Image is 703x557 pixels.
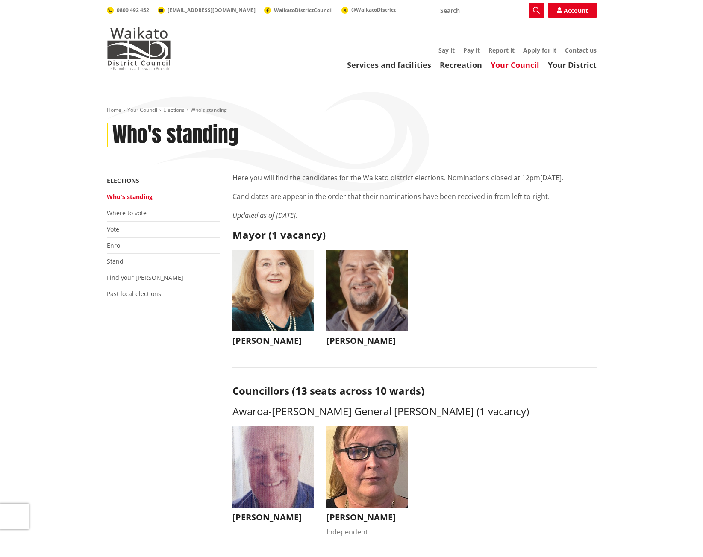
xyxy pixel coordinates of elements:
[326,250,408,331] img: WO-M__BECH_A__EWN4j
[565,46,597,54] a: Contact us
[347,60,431,70] a: Services and facilities
[107,257,124,265] a: Stand
[435,3,544,18] input: Search input
[326,512,408,522] h3: [PERSON_NAME]
[548,3,597,18] a: Account
[158,6,256,14] a: [EMAIL_ADDRESS][DOMAIN_NAME]
[232,426,314,527] button: [PERSON_NAME]
[107,6,149,14] a: 0800 492 452
[351,6,396,13] span: @WaikatoDistrict
[117,6,149,14] span: 0800 492 452
[107,273,183,281] a: Find your [PERSON_NAME]
[326,426,408,508] img: WO-W-AM__RUTHERFORD_A__U4tuY
[107,176,139,185] a: Elections
[438,46,455,54] a: Say it
[232,173,597,183] p: Here you will find the candidates for the Waikato district elections. Nominations closed at 12pm[...
[232,512,314,522] h3: [PERSON_NAME]
[163,106,185,114] a: Elections
[491,60,539,70] a: Your Council
[112,123,238,147] h1: Who's standing
[341,6,396,13] a: @WaikatoDistrict
[191,106,227,114] span: Who's standing
[274,6,333,14] span: WaikatoDistrictCouncil
[107,209,147,217] a: Where to vote
[232,426,314,508] img: WO-W-AM__THOMSON_P__xVNpv
[232,250,314,331] img: WO-M__CHURCH_J__UwGuY
[232,211,297,220] em: Updated as of [DATE].
[488,46,515,54] a: Report it
[107,193,153,201] a: Who's standing
[548,60,597,70] a: Your District
[326,336,408,346] h3: [PERSON_NAME]
[127,106,157,114] a: Your Council
[168,6,256,14] span: [EMAIL_ADDRESS][DOMAIN_NAME]
[232,250,314,350] button: [PERSON_NAME]
[326,250,408,350] button: [PERSON_NAME]
[107,27,171,70] img: Waikato District Council - Te Kaunihera aa Takiwaa o Waikato
[440,60,482,70] a: Recreation
[107,106,121,114] a: Home
[107,290,161,298] a: Past local elections
[523,46,556,54] a: Apply for it
[232,384,424,398] strong: Councillors (13 seats across 10 wards)
[232,191,597,202] p: Candidates are appear in the order that their nominations have been received in from left to right.
[232,405,597,418] h3: Awaroa-[PERSON_NAME] General [PERSON_NAME] (1 vacancy)
[107,225,119,233] a: Vote
[326,527,408,537] div: Independent
[107,241,122,249] a: Enrol
[463,46,480,54] a: Pay it
[107,107,597,114] nav: breadcrumb
[264,6,333,14] a: WaikatoDistrictCouncil
[232,228,326,242] strong: Mayor (1 vacancy)
[232,336,314,346] h3: [PERSON_NAME]
[326,426,408,537] button: [PERSON_NAME] Independent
